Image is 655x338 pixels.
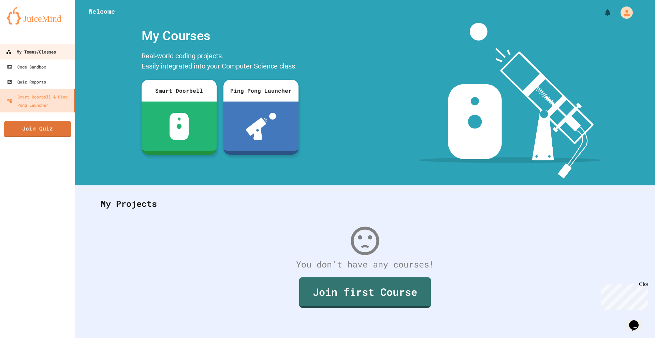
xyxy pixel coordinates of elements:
[613,5,635,20] div: My Account
[419,23,601,179] img: banner-image-my-projects.png
[94,190,636,217] div: My Projects
[3,3,47,43] div: Chat with us now!Close
[142,80,217,102] div: Smart Doorbell
[246,113,276,140] img: ppl-with-ball.png
[598,281,648,310] iframe: chat widget
[299,277,431,308] a: Join first Course
[591,7,613,18] div: My Notifications
[6,48,56,56] div: My Teams/Classes
[138,49,302,75] div: Real-world coding projects. Easily integrated into your Computer Science class.
[94,258,636,271] div: You don't have any courses!
[7,63,46,71] div: Code Sandbox
[7,93,71,109] div: Smart Doorbell & Ping Pong Launcher
[4,121,71,137] a: Join Quiz
[626,311,648,331] iframe: chat widget
[7,7,68,25] img: logo-orange.svg
[170,113,189,140] img: sdb-white.svg
[138,23,302,49] div: My Courses
[7,78,46,86] div: Quiz Reports
[223,80,299,102] div: Ping Pong Launcher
